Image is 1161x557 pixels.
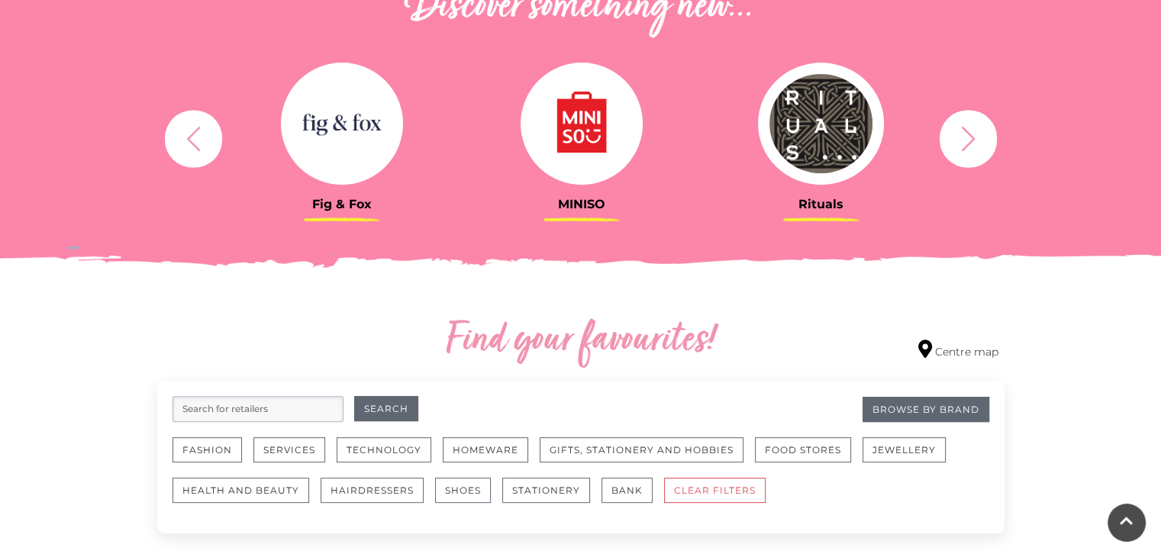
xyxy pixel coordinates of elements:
a: Technology [337,437,443,478]
button: Technology [337,437,431,462]
a: MINISO [473,63,690,211]
button: Gifts, Stationery and Hobbies [540,437,743,462]
button: Hairdressers [321,478,424,503]
button: Bank [601,478,653,503]
a: Fashion [173,437,253,478]
button: Health and Beauty [173,478,309,503]
h3: Rituals [713,197,930,211]
a: Centre map [918,340,998,360]
a: CLEAR FILTERS [664,478,777,518]
button: CLEAR FILTERS [664,478,766,503]
a: Health and Beauty [173,478,321,518]
button: Jewellery [863,437,946,462]
input: Search for retailers [173,396,343,422]
button: Services [253,437,325,462]
a: Browse By Brand [863,397,989,422]
button: Search [354,396,418,421]
a: Homeware [443,437,540,478]
a: Food Stores [755,437,863,478]
button: Shoes [435,478,491,503]
button: Homeware [443,437,528,462]
a: Hairdressers [321,478,435,518]
a: Rituals [713,63,930,211]
a: Gifts, Stationery and Hobbies [540,437,755,478]
a: Bank [601,478,664,518]
a: Fig & Fox [234,63,450,211]
a: Shoes [435,478,502,518]
h3: MINISO [473,197,690,211]
h3: Fig & Fox [234,197,450,211]
a: Jewellery [863,437,957,478]
button: Stationery [502,478,590,503]
a: Stationery [502,478,601,518]
button: Food Stores [755,437,851,462]
a: Services [253,437,337,478]
h2: Find your favourites! [302,317,859,365]
button: Fashion [173,437,242,462]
